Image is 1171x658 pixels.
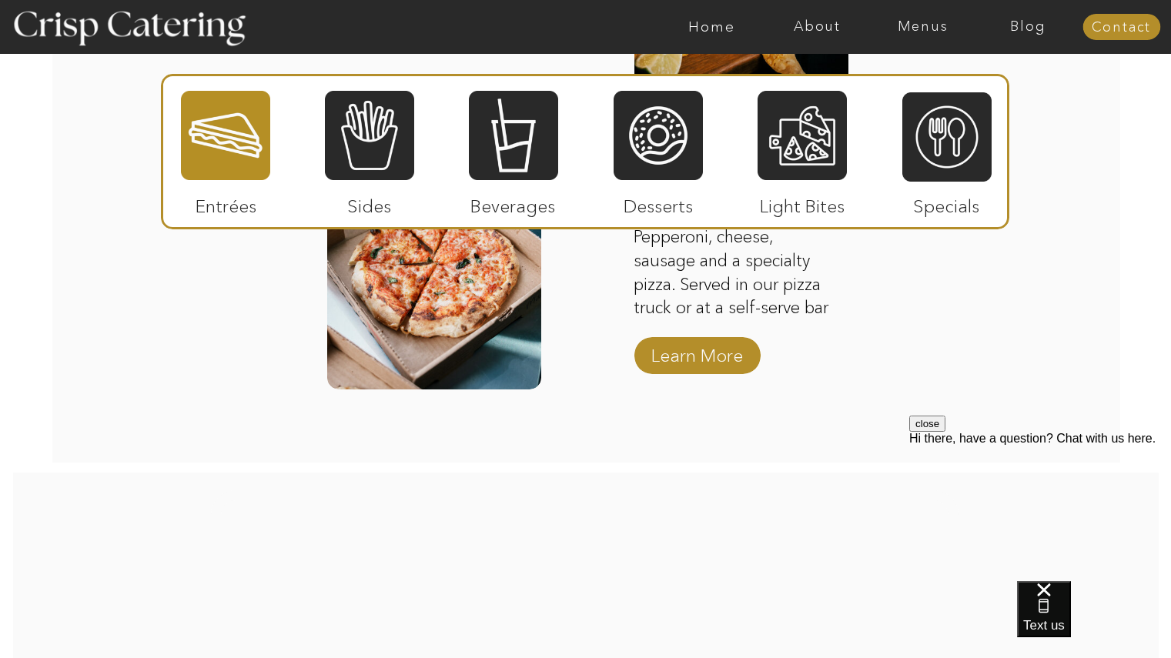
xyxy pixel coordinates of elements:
[975,19,1081,35] a: Blog
[318,180,420,225] p: Sides
[175,180,277,225] p: Entrées
[607,180,710,225] p: Desserts
[764,19,870,35] a: About
[870,19,975,35] a: Menus
[634,225,838,320] p: Pepperoni, cheese, sausage and a specialty pizza. Served in our pizza truck or at a self-serve bar
[462,180,564,225] p: Beverages
[1082,20,1160,35] a: Contact
[659,19,764,35] a: Home
[895,180,998,225] p: Specials
[1017,581,1171,658] iframe: podium webchat widget bubble
[751,180,854,225] p: Light Bites
[646,329,748,374] a: Learn More
[909,416,1171,600] iframe: podium webchat widget prompt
